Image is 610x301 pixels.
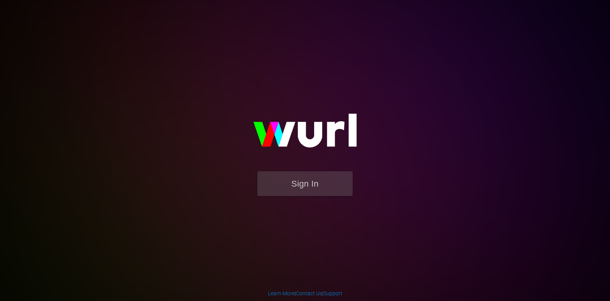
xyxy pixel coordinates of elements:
[257,171,353,196] button: Sign In
[323,290,342,296] a: Support
[229,97,381,171] img: wurl-logo-on-black-223613ac3d8ba8fe6dc639794a292ebdb59501304c7dfd60c99c58986ef67473.svg
[268,290,342,297] div: | |
[268,290,295,296] a: Learn More
[296,290,322,296] a: Contact Us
